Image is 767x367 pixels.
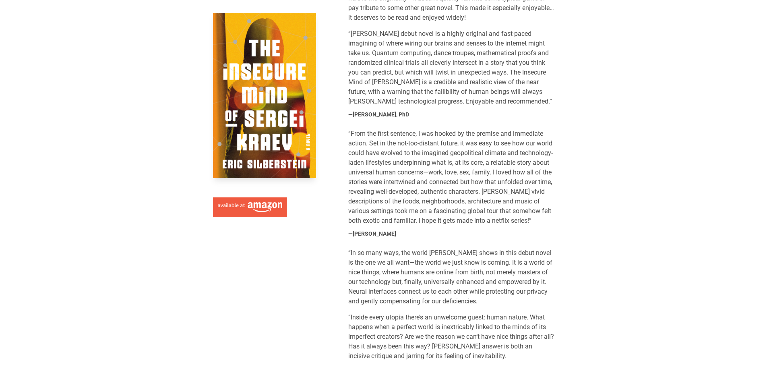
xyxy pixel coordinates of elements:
[213,194,287,218] a: Available at Amazon
[348,248,554,306] p: “In so many ways, the world [PERSON_NAME] shows in this debut novel is the one we all want—the wo...
[348,313,554,361] p: “Inside every utopia there’s an unwelcome guest: human nature. What happens when a perfect world ...
[213,13,316,178] img: Cover of The Insecure Mind of Sergei Kraev
[218,202,282,213] img: Available at Amazon
[348,29,554,106] p: “[PERSON_NAME] debut novel is a highly original and fast-paced imagining of where wiring our brai...
[348,129,554,226] blockquote: “From the first sentence, I was hooked by the premise and immediate action. Set in the not-too-di...
[348,230,396,238] cite: —[PERSON_NAME]
[348,110,409,118] cite: —[PERSON_NAME], PhD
